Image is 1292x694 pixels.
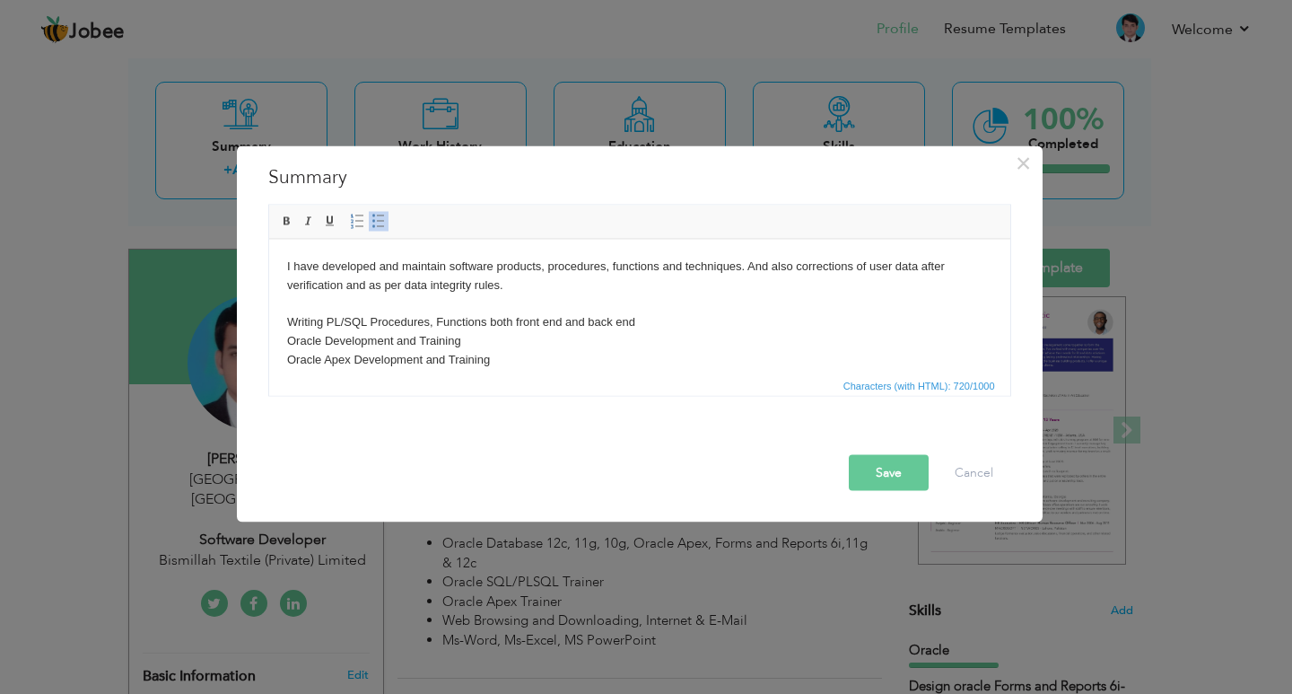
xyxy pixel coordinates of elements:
a: Bold [277,211,297,231]
a: Insert/Remove Bulleted List [369,211,388,231]
iframe: Rich Text Editor, summaryEditor [269,239,1010,373]
a: Insert/Remove Numbered List [347,211,367,231]
div: Statistics [840,377,1000,393]
span: × [1016,146,1031,179]
button: Cancel [937,454,1011,490]
span: Characters (with HTML): 720/1000 [840,377,999,393]
a: Italic [299,211,319,231]
p: I have developed and maintain software products, procedures, functions and techniques. And also c... [18,18,723,224]
button: Save [849,454,929,490]
button: Close [1009,148,1038,177]
h3: Summary [268,163,1011,190]
a: Underline [320,211,340,231]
